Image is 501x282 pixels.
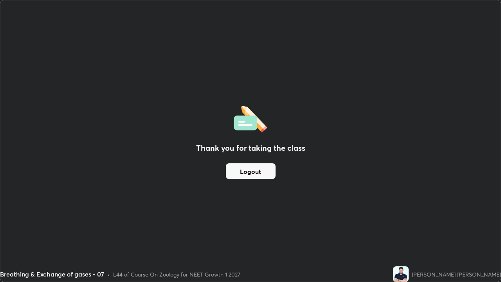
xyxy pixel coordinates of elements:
div: L44 of Course On Zoology for NEET Growth 1 2027 [113,270,240,278]
div: • [107,270,110,278]
div: [PERSON_NAME] [PERSON_NAME] [412,270,501,278]
button: Logout [226,163,276,179]
img: offlineFeedback.1438e8b3.svg [234,103,267,133]
img: 54718f5cc6424ee29a7c9693f4c7f7b6.jpg [393,266,409,282]
h2: Thank you for taking the class [196,142,305,154]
